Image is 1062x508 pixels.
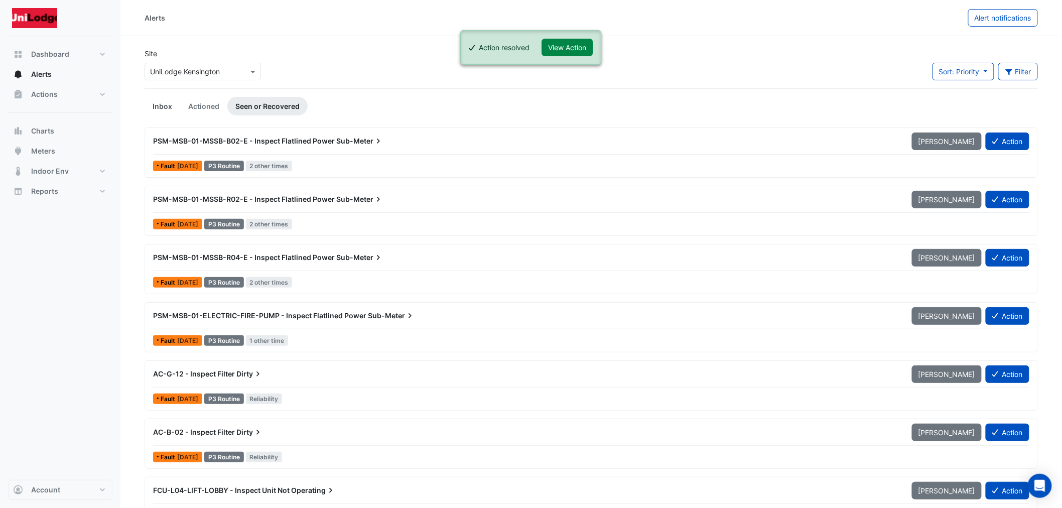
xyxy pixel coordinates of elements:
div: P3 Routine [204,219,244,229]
span: Fault [161,338,177,344]
span: Fri 29-Aug-2025 14:30 AEST [177,337,198,344]
span: Sub-Meter [336,252,383,263]
span: [PERSON_NAME] [918,370,975,378]
button: Alerts [8,64,112,84]
button: [PERSON_NAME] [912,365,982,383]
span: Thu 04-Sep-2025 21:15 AEST [177,279,198,286]
span: Reports [31,186,58,196]
span: PSM-MSB-01-MSSB-R04-E - Inspect Flatlined Power [153,253,335,262]
button: Action [986,191,1029,208]
span: Fault [161,396,177,402]
span: Sub-Meter [368,311,415,321]
span: Account [31,485,60,495]
a: Seen or Recovered [227,97,308,115]
button: [PERSON_NAME] [912,482,982,499]
a: Actioned [180,97,227,115]
button: Filter [998,63,1038,80]
span: [PERSON_NAME] [918,312,975,320]
span: Operating [291,485,336,495]
span: Fault [161,280,177,286]
div: P3 Routine [204,335,244,346]
span: [PERSON_NAME] [918,137,975,146]
app-icon: Reports [13,186,23,196]
button: Account [8,480,112,500]
button: Actions [8,84,112,104]
span: Thu 04-Sep-2025 21:30 AEST [177,220,198,228]
span: Actions [31,89,58,99]
app-icon: Charts [13,126,23,136]
span: Fault [161,454,177,460]
span: PSM-MSB-01-MSSB-B02-E - Inspect Flatlined Power [153,137,335,145]
span: Dirty [236,369,263,379]
a: Inbox [145,97,180,115]
button: [PERSON_NAME] [912,133,982,150]
button: Action [986,249,1029,267]
span: [PERSON_NAME] [918,486,975,495]
span: [PERSON_NAME] [918,195,975,204]
span: AC-B-02 - Inspect Filter [153,428,235,436]
app-icon: Dashboard [13,49,23,59]
span: Meters [31,146,55,156]
div: P3 Routine [204,277,244,288]
button: Sort: Priority [933,63,994,80]
div: P3 Routine [204,394,244,404]
app-icon: Indoor Env [13,166,23,176]
span: Charts [31,126,54,136]
button: Meters [8,141,112,161]
button: [PERSON_NAME] [912,249,982,267]
span: PSM-MSB-01-MSSB-R02-E - Inspect Flatlined Power [153,195,335,203]
span: Alerts [31,69,52,79]
span: Reliability [246,452,283,462]
app-icon: Alerts [13,69,23,79]
span: 2 other times [246,161,293,171]
app-icon: Meters [13,146,23,156]
span: AC-G-12 - Inspect Filter [153,369,235,378]
div: Open Intercom Messenger [1028,474,1052,498]
span: PSM-MSB-01-ELECTRIC-FIRE-PUMP - Inspect Flatlined Power [153,311,366,320]
span: 2 other times [246,219,293,229]
span: Sub-Meter [336,136,383,146]
button: Charts [8,121,112,141]
div: P3 Routine [204,452,244,462]
span: Dirty [236,427,263,437]
button: Reports [8,181,112,201]
button: Action [986,424,1029,441]
img: Company Logo [12,8,57,28]
button: [PERSON_NAME] [912,424,982,441]
span: 1 other time [246,335,289,346]
button: Action [986,482,1029,499]
app-icon: Actions [13,89,23,99]
span: Alert notifications [975,14,1031,22]
button: Alert notifications [968,9,1038,27]
span: [PERSON_NAME] [918,253,975,262]
span: Sub-Meter [336,194,383,204]
span: Tue 28-Jan-2025 16:45 AEDT [177,453,198,461]
span: 2 other times [246,277,293,288]
span: Reliability [246,394,283,404]
span: Fault [161,221,177,227]
span: Tue 28-Jan-2025 16:45 AEDT [177,395,198,403]
span: Dashboard [31,49,69,59]
span: Indoor Env [31,166,69,176]
button: Dashboard [8,44,112,64]
div: Alerts [145,13,165,23]
div: Action resolved [479,42,530,53]
button: [PERSON_NAME] [912,191,982,208]
label: Site [145,48,157,59]
button: Action [986,133,1029,150]
button: Action [986,307,1029,325]
span: [PERSON_NAME] [918,428,975,437]
button: [PERSON_NAME] [912,307,982,325]
span: Fault [161,163,177,169]
span: Fri 19-Sep-2025 01:15 AEST [177,162,198,170]
div: P3 Routine [204,161,244,171]
span: FCU-L04-LIFT-LOBBY - Inspect Unit Not [153,486,290,494]
button: Indoor Env [8,161,112,181]
button: View Action [542,39,593,56]
button: Action [986,365,1029,383]
span: Sort: Priority [939,67,980,76]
